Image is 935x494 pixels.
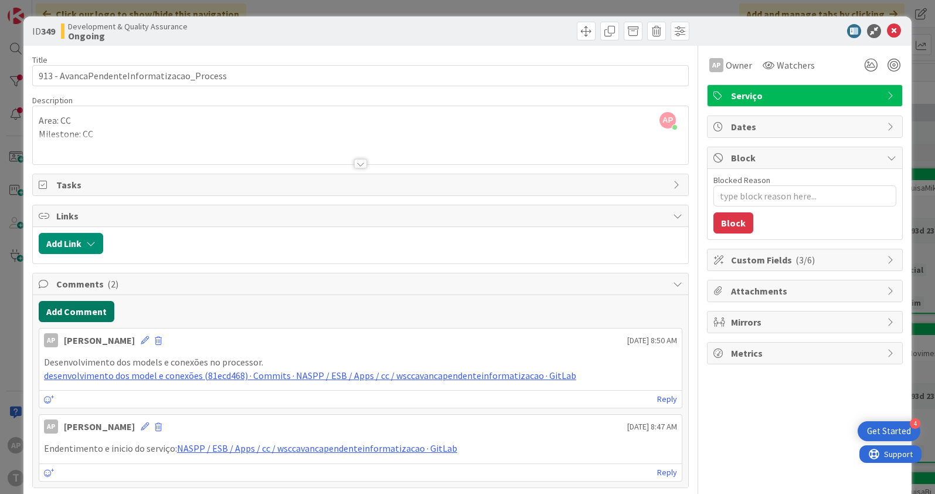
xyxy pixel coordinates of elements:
[39,301,114,322] button: Add Comment
[32,55,47,65] label: Title
[627,334,677,347] span: [DATE] 8:50 AM
[731,284,881,298] span: Attachments
[64,419,135,434] div: [PERSON_NAME]
[910,418,920,429] div: 4
[64,333,135,347] div: [PERSON_NAME]
[32,24,55,38] span: ID
[32,95,73,106] span: Description
[44,356,677,369] p: Desenvolvimento dos models e conexões no processor.
[44,419,58,434] div: AP
[627,421,677,433] span: [DATE] 8:47 AM
[795,254,815,266] span: ( 3/6 )
[777,58,815,72] span: Watchers
[41,25,55,37] b: 349
[39,127,682,141] p: Milestone: CC
[731,346,881,360] span: Metrics
[39,114,682,127] p: Area: CC
[107,278,118,290] span: ( 2 )
[657,392,677,407] a: Reply
[44,442,677,455] p: Endentimento e inicio do serviço:
[657,465,677,480] a: Reply
[713,212,753,234] button: Block
[713,175,770,185] label: Blocked Reason
[56,277,667,291] span: Comments
[39,233,103,254] button: Add Link
[177,442,457,454] a: NASPP / ESB / Apps / cc / wsccavancapendenteinformatizacao · GitLab
[56,178,667,192] span: Tasks
[731,89,881,103] span: Serviço
[731,253,881,267] span: Custom Fields
[44,370,576,381] a: desenvolvimento dos model e conexões (81ecd468) · Commits · NASPP / ESB / Apps / cc / wsccavancap...
[709,58,723,72] div: AP
[867,425,911,437] div: Get Started
[56,209,667,223] span: Links
[25,2,53,16] span: Support
[731,151,881,165] span: Block
[731,120,881,134] span: Dates
[68,31,188,40] b: Ongoing
[659,112,676,128] span: AP
[731,315,881,329] span: Mirrors
[32,65,689,86] input: type card name here...
[858,421,920,441] div: Open Get Started checklist, remaining modules: 4
[44,333,58,347] div: AP
[726,58,752,72] span: Owner
[68,22,188,31] span: Development & Quality Assurance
